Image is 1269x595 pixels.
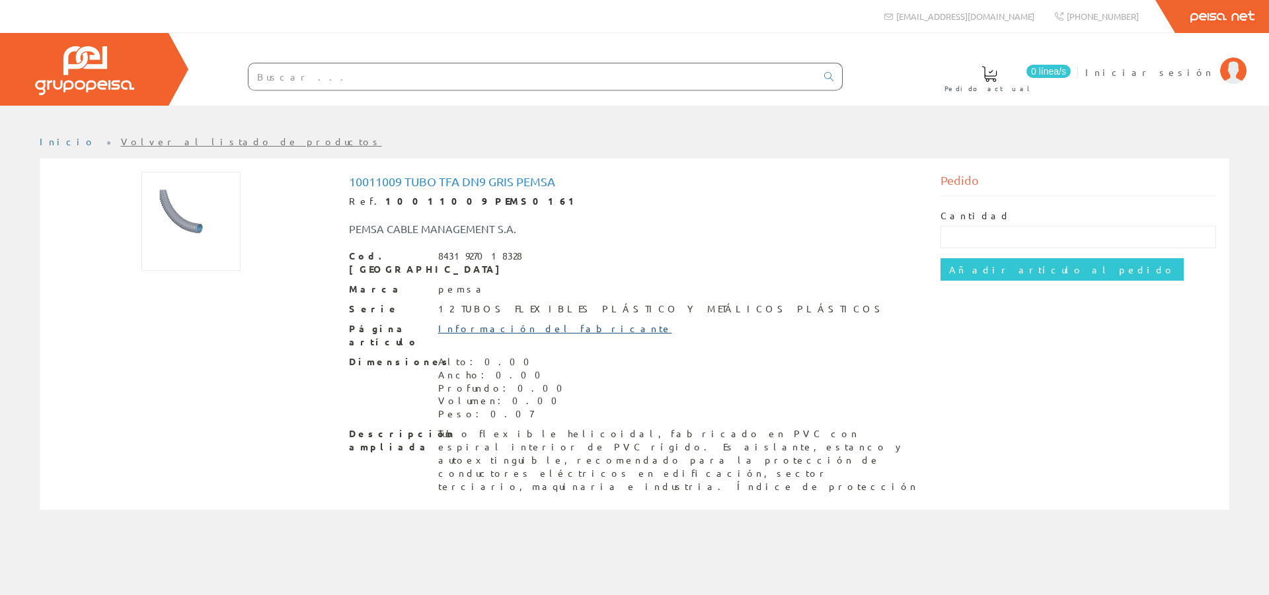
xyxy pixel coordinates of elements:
[438,427,921,493] div: Tubo flexible helicoidal, fabricado en PVC con espiral interior de PVC rígido. Es aislante, estan...
[1026,65,1071,78] span: 0 línea/s
[349,322,428,349] span: Página artículo
[121,135,382,147] a: Volver al listado de productos
[438,407,570,421] div: Peso: 0.07
[438,382,570,395] div: Profundo: 0.00
[349,302,428,316] span: Serie
[349,355,428,368] span: Dimensiones
[141,172,241,271] img: Foto artículo 10011009 Tubo Tfa Dn9 Gris Pemsa (150x150)
[438,355,570,368] div: Alto: 0.00
[349,250,428,276] span: Cod. [GEOGRAPHIC_DATA]
[438,394,570,407] div: Volumen: 0.00
[385,195,580,207] strong: 10011009 PEMS0161
[438,302,886,316] div: 12 TUBOS FLEXIBLES PLÁSTICO Y METÁLICOS PLÁSTICOS
[438,250,522,263] div: 8431927018328
[941,258,1184,281] input: Añadir artículo al pedido
[941,209,1011,223] label: Cantidad
[438,283,486,296] div: pemsa
[349,283,428,296] span: Marca
[1085,55,1247,67] a: Iniciar sesión
[944,82,1034,95] span: Pedido actual
[349,427,428,454] span: Descripción ampliada
[349,195,921,208] div: Ref.
[249,63,816,90] input: Buscar ...
[1085,65,1213,79] span: Iniciar sesión
[896,11,1034,22] span: [EMAIL_ADDRESS][DOMAIN_NAME]
[35,46,134,95] img: Grupo Peisa
[40,135,96,147] a: Inicio
[438,368,570,382] div: Ancho: 0.00
[941,172,1217,196] div: Pedido
[339,221,684,236] div: PEMSA CABLE MANAGEMENT S.A.
[349,175,921,188] h1: 10011009 Tubo Tfa Dn9 Gris Pemsa
[438,322,672,334] a: Información del fabricante
[1067,11,1139,22] span: [PHONE_NUMBER]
